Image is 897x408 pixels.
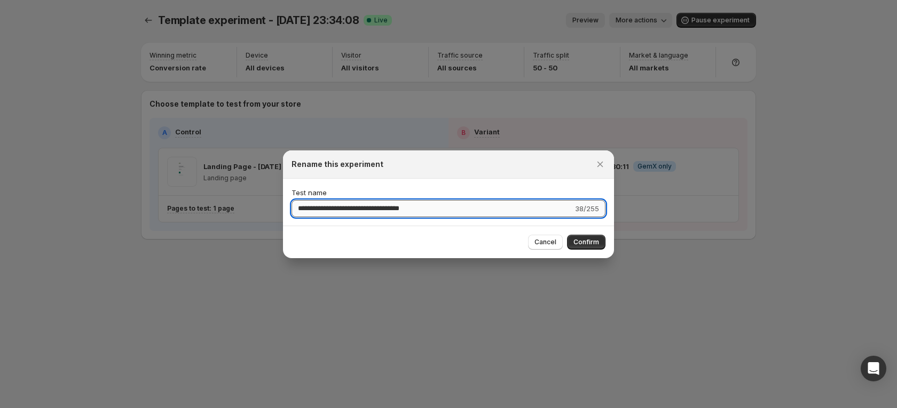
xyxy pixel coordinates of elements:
div: Open Intercom Messenger [861,356,886,381]
button: Cancel [528,235,563,250]
span: Cancel [534,238,556,246]
button: Close [593,157,608,172]
span: Confirm [573,238,599,246]
h2: Rename this experiment [292,159,383,170]
span: Test name [292,188,327,197]
button: Confirm [567,235,605,250]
